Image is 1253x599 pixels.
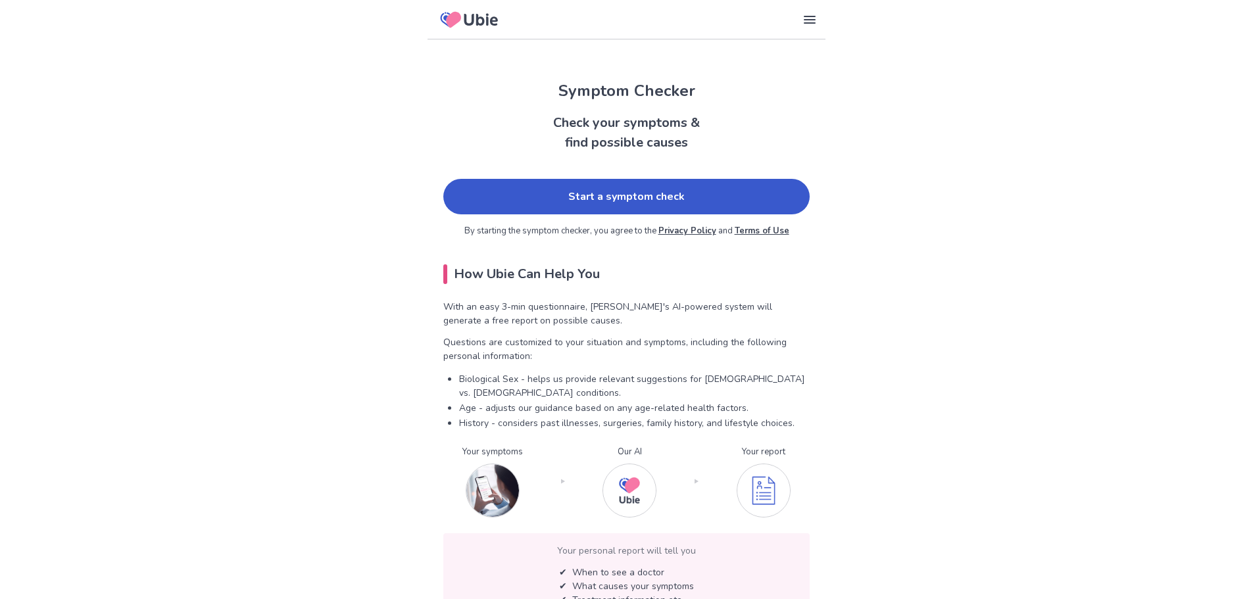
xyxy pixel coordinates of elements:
[454,544,799,558] p: Your personal report will tell you
[602,446,656,459] p: Our AI
[462,446,523,459] p: Your symptoms
[428,113,825,153] h2: Check your symptoms & find possible causes
[466,464,520,517] img: Input your symptoms
[443,335,810,363] p: Questions are customized to your situation and symptoms, including the following personal informa...
[602,464,656,517] img: Our AI checks your symptoms
[737,464,791,517] img: You get your personalized report
[443,179,810,214] a: Start a symptom check
[428,79,825,103] h1: Symptom Checker
[459,372,810,400] p: Biological Sex - helps us provide relevant suggestions for [DEMOGRAPHIC_DATA] vs. [DEMOGRAPHIC_DA...
[459,401,810,415] p: Age - adjusts our guidance based on any age-related health factors.
[559,565,694,579] p: ✔ When to see a doctor
[443,225,810,238] p: By starting the symptom checker, you agree to the and
[443,300,810,327] p: With an easy 3-min questionnaire, [PERSON_NAME]'s AI-powered system will generate a free report o...
[658,225,716,237] a: Privacy Policy
[737,446,791,459] p: Your report
[459,416,810,430] p: History - considers past illnesses, surgeries, family history, and lifestyle choices.
[443,264,810,284] h2: How Ubie Can Help You
[735,225,789,237] a: Terms of Use
[559,579,694,593] p: ✔︎ What causes your symptoms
